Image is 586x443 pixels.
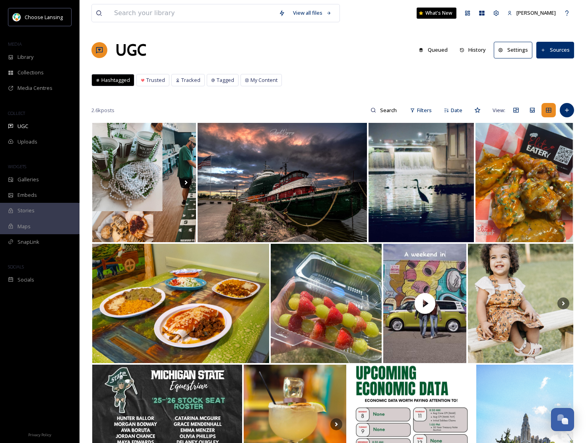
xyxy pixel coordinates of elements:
span: My Content [250,76,277,84]
img: logo.jpeg [13,13,21,21]
a: What's New [417,8,456,19]
span: MEDIA [8,41,22,47]
span: SnapLink [17,238,39,246]
img: thumbnail [383,244,466,363]
button: Sources [536,42,574,58]
span: Tracked [181,76,200,84]
span: Collections [17,69,44,76]
img: That smile! 😍 #HeavenlyNestPhotography #Fresh48 #Fresh48Photography #NewbornPhotography #NewbornP... [468,244,573,363]
span: Socials [17,276,34,284]
span: Stories [17,207,35,214]
span: Tagged [217,76,234,84]
span: Hashtagged [101,76,130,84]
img: It’s not on our menu officially, but we always accept requests for tanghulu! 😍 do you think we sh... [271,244,382,363]
input: Search your library [110,4,275,22]
span: Filters [417,107,432,114]
span: UGC [17,122,28,130]
span: Maps [17,223,31,230]
span: Galleries [17,176,39,183]
span: [PERSON_NAME] [516,9,556,16]
span: COLLECT [8,110,25,116]
img: Wing Flavors Like No Other 💦 🔥 4600 S Cedar St❗️ 517.798.4136📱 #fypreelsシ゚viralシ #cookingwithelit... [475,123,573,242]
a: UGC [115,38,146,62]
button: History [456,42,490,58]
span: Media Centres [17,84,52,92]
span: WIDGETS [8,163,26,169]
a: History [456,42,494,58]
span: Library [17,53,33,61]
span: Embeds [17,191,37,199]
button: Settings [494,42,532,58]
img: Monthly EVENT RECAP!✨ We have had a blast welcoming all of our new residents this past month and ... [92,123,196,242]
img: During my time in Lansing, Michigan, I stumbled upon this scene... #tugboat #lansingmichigan [198,123,367,242]
span: Date [451,107,462,114]
a: [PERSON_NAME] [503,5,560,21]
span: Choose Lansing [25,14,63,21]
span: 2.6k posts [91,107,114,114]
button: Open Chat [551,408,574,431]
span: SOCIALS [8,264,24,270]
a: Privacy Policy [28,429,51,439]
span: Trusted [146,76,165,84]
img: It’s a fiesta on every plate 🎉🌮 Delicious flavors, fresh ingredients, and good vibes—always at Fi... [92,244,269,363]
a: Queued [415,42,456,58]
span: Uploads [17,138,37,146]
input: Search [376,102,402,118]
button: Queued [415,42,452,58]
a: Settings [494,42,536,58]
span: Privacy Policy [28,432,51,437]
span: View: [493,107,505,114]
a: View all files [289,5,336,21]
img: Took this pic last night! I might have too print, frame and hang this one somewhere #moorespark #... [369,123,474,242]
